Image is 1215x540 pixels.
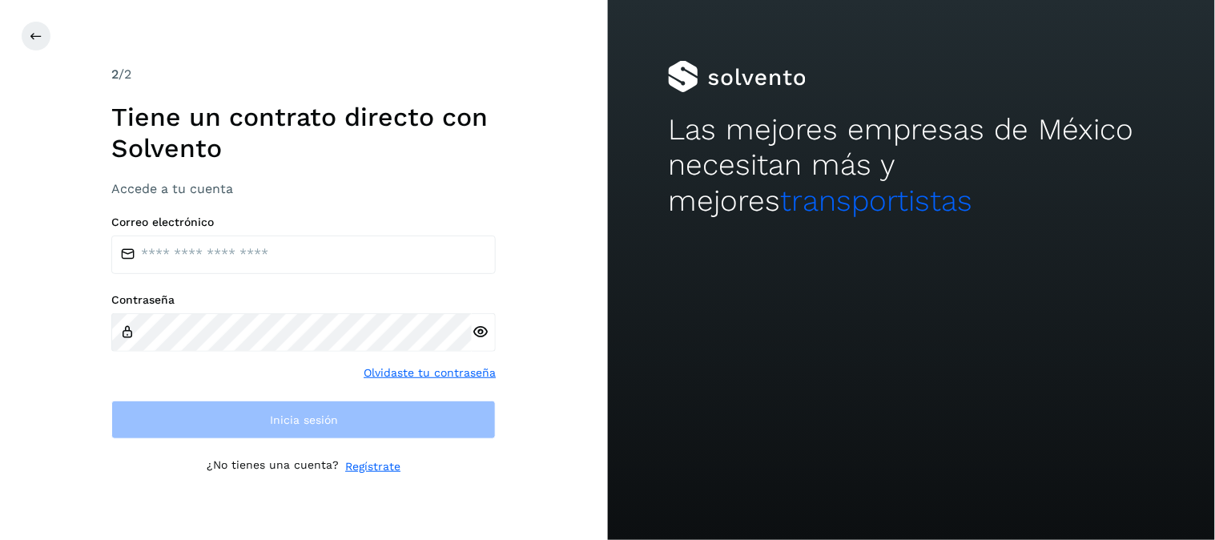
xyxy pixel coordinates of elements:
a: Regístrate [345,458,400,475]
p: ¿No tienes una cuenta? [207,458,339,475]
span: 2 [111,66,119,82]
button: Inicia sesión [111,401,496,439]
label: Contraseña [111,293,496,307]
label: Correo electrónico [111,216,496,229]
a: Olvidaste tu contraseña [364,365,496,381]
h2: Las mejores empresas de México necesitan más y mejores [668,112,1154,219]
h1: Tiene un contrato directo con Solvento [111,102,496,163]
span: transportistas [780,183,972,218]
div: /2 [111,65,496,84]
span: Inicia sesión [270,414,338,425]
h3: Accede a tu cuenta [111,181,496,196]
